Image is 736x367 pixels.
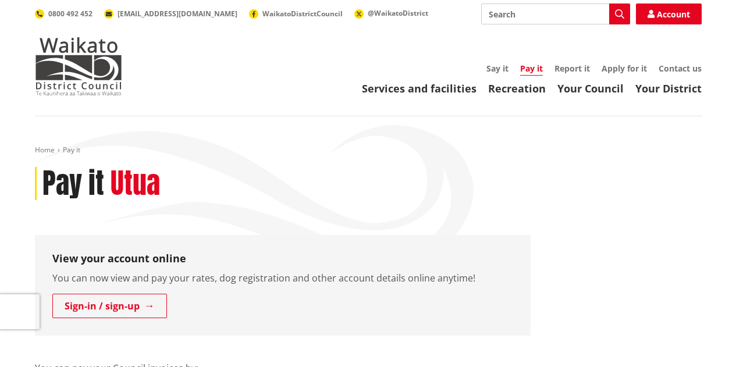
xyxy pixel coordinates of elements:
h2: Utua [111,167,160,201]
a: Sign-in / sign-up [52,294,167,318]
img: Waikato District Council - Te Kaunihera aa Takiwaa o Waikato [35,37,122,95]
nav: breadcrumb [35,145,702,155]
a: Your Council [557,81,624,95]
h3: View your account online [52,252,513,265]
a: 0800 492 452 [35,9,93,19]
a: WaikatoDistrictCouncil [249,9,343,19]
a: Account [636,3,702,24]
iframe: Messenger Launcher [682,318,724,360]
a: Report it [554,63,590,74]
a: Contact us [659,63,702,74]
span: WaikatoDistrictCouncil [262,9,343,19]
a: Apply for it [602,63,647,74]
a: [EMAIL_ADDRESS][DOMAIN_NAME] [104,9,237,19]
a: Services and facilities [362,81,477,95]
a: Say it [486,63,509,74]
input: Search input [481,3,630,24]
a: Home [35,145,55,155]
span: 0800 492 452 [48,9,93,19]
a: @WaikatoDistrict [354,8,428,18]
a: Your District [635,81,702,95]
a: Recreation [488,81,546,95]
h1: Pay it [42,167,104,201]
span: [EMAIL_ADDRESS][DOMAIN_NAME] [118,9,237,19]
p: You can now view and pay your rates, dog registration and other account details online anytime! [52,271,513,285]
a: Pay it [520,63,543,76]
span: Pay it [63,145,80,155]
span: @WaikatoDistrict [368,8,428,18]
